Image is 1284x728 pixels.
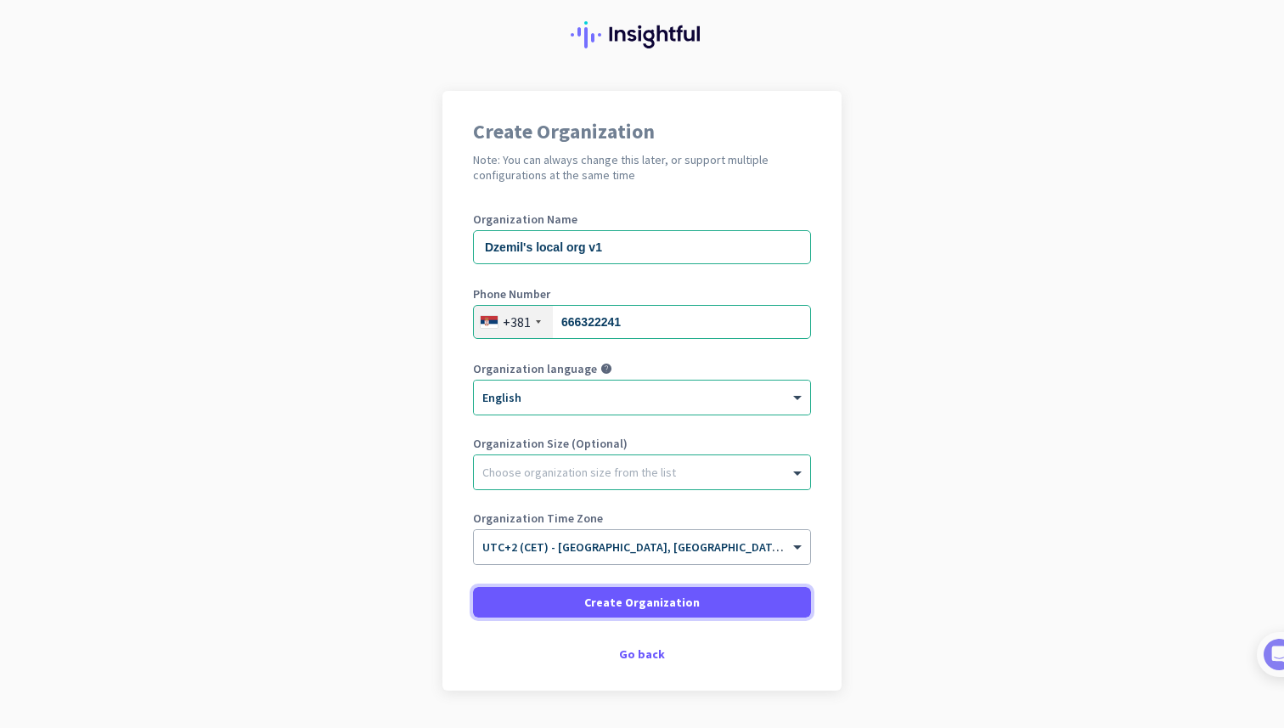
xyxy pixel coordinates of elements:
input: 10 234567 [473,305,811,339]
h1: Create Organization [473,121,811,142]
label: Phone Number [473,288,811,300]
label: Organization Name [473,213,811,225]
h2: Note: You can always change this later, or support multiple configurations at the same time [473,152,811,183]
label: Organization Time Zone [473,512,811,524]
input: What is the name of your organization? [473,230,811,264]
img: Insightful [571,21,713,48]
div: Go back [473,648,811,660]
div: +381 [503,313,531,330]
button: Create Organization [473,587,811,618]
label: Organization language [473,363,597,375]
label: Organization Size (Optional) [473,437,811,449]
span: Create Organization [584,594,700,611]
i: help [600,363,612,375]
